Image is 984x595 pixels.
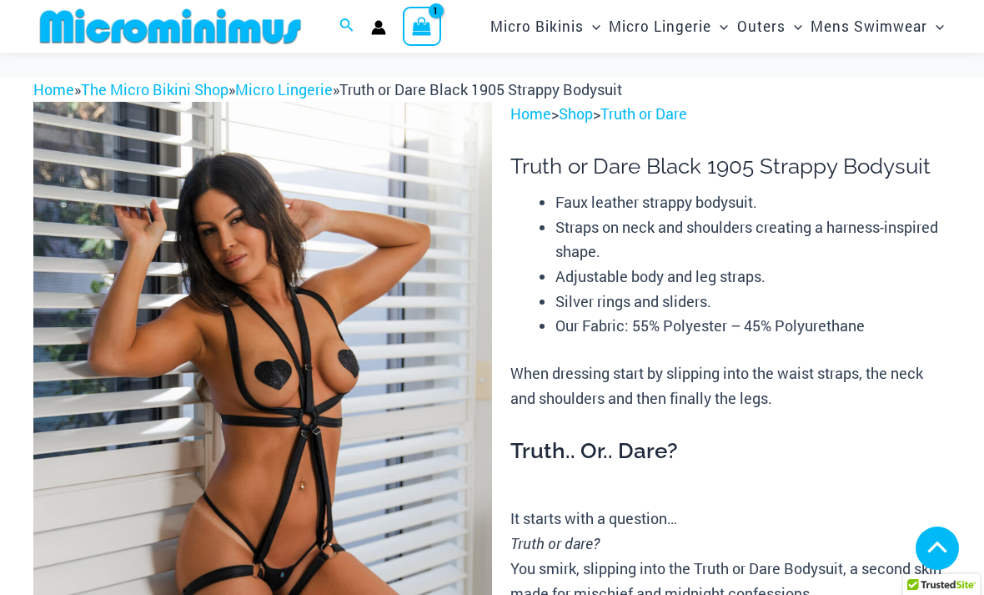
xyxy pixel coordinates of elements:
span: Outers [737,5,786,48]
a: Mens SwimwearMenu ToggleMenu Toggle [806,5,948,48]
li: Our Fabric: 55% Polyester – 45% Polyurethane [555,314,951,339]
h3: Truth.. Or.. Dare? [510,437,951,466]
a: Shop [559,103,593,124]
a: Home [33,79,74,99]
a: Search icon link [339,16,354,38]
a: View Shopping Cart, 1 items [403,7,441,45]
a: Micro LingerieMenu ToggleMenu Toggle [605,5,732,48]
a: OutersMenu ToggleMenu Toggle [733,5,806,48]
span: Micro Lingerie [609,5,711,48]
a: Micro Lingerie [235,79,333,99]
p: > > [510,102,951,127]
nav: Site Navigation [484,3,951,50]
a: Home [510,103,551,124]
h1: Truth or Dare Black 1905 Strappy Bodysuit [510,154,951,179]
span: Truth or Dare Black 1905 Strappy Bodysuit [339,79,622,99]
p: When dressing start by slipping into the waist straps, the neck and shoulders and then finally th... [510,361,951,411]
img: MM SHOP LOGO FLAT [33,8,308,45]
a: Account icon link [371,20,386,35]
li: Faux leather strappy bodysuit. [555,190,951,215]
li: Straps on neck and shoulders creating a harness-inspired shape. [555,215,951,265]
span: Mens Swimwear [811,5,927,48]
span: Menu Toggle [711,5,728,48]
i: Truth or dare? [510,533,600,553]
a: Micro BikinisMenu ToggleMenu Toggle [486,5,605,48]
span: Micro Bikinis [490,5,584,48]
li: Silver rings and sliders. [555,290,951,315]
span: Menu Toggle [786,5,802,48]
span: Menu Toggle [584,5,600,48]
span: » » » [33,79,622,99]
a: The Micro Bikini Shop [81,79,228,99]
li: Adjustable body and leg straps. [555,265,951,290]
a: Truth or Dare [600,103,687,124]
span: Menu Toggle [927,5,944,48]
